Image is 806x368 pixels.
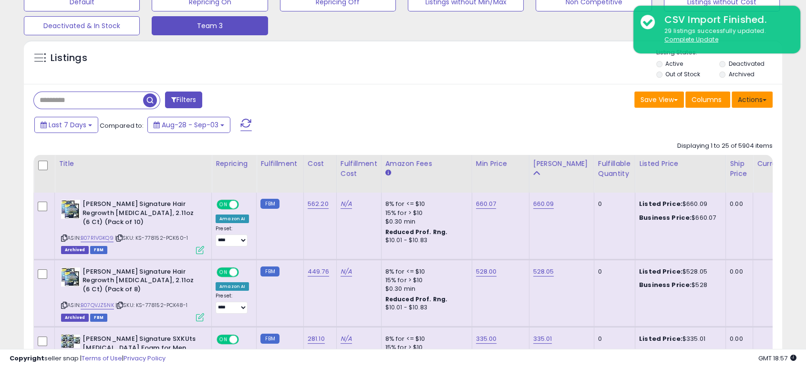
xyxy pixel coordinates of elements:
span: Aug-28 - Sep-03 [162,120,218,130]
small: FBM [260,334,279,344]
a: 281.10 [308,334,325,344]
u: Complete Update [664,35,718,43]
small: FBM [260,199,279,209]
div: 0.00 [730,335,745,343]
b: Listed Price: [639,199,682,208]
div: 0 [598,267,628,276]
a: N/A [341,334,352,344]
b: Business Price: [639,280,692,289]
button: Filters [165,92,202,108]
label: Out of Stock [665,70,700,78]
b: Business Price: [639,213,692,222]
div: Fulfillment Cost [341,159,377,179]
h5: Listings [51,51,87,65]
a: 562.20 [308,199,329,209]
div: 0 [598,335,628,343]
div: $528.05 [639,267,718,276]
div: Listed Price [639,159,722,169]
div: $10.01 - $10.83 [385,304,465,312]
span: 2025-09-11 18:57 GMT [758,354,796,363]
div: Amazon AI [216,215,249,223]
label: Active [665,60,683,68]
div: 8% for <= $10 [385,335,465,343]
a: B07R1VGKQ9 [81,234,114,242]
label: Archived [729,70,754,78]
span: OFF [238,336,253,344]
div: Displaying 1 to 25 of 5904 items [677,142,773,151]
div: 0 [598,200,628,208]
span: FBM [90,314,107,322]
div: 15% for > $10 [385,209,465,217]
button: Team 3 [152,16,268,35]
a: 335.01 [533,334,552,344]
div: CSV Import Finished. [657,13,793,27]
div: Repricing [216,159,252,169]
div: Min Price [476,159,525,169]
div: 15% for > $10 [385,276,465,285]
span: Last 7 Days [49,120,86,130]
label: Deactivated [729,60,765,68]
button: Last 7 Days [34,117,98,133]
div: 0.00 [730,200,745,208]
span: | SKU: KS-778152-PCK60-1 [115,234,188,242]
small: Amazon Fees. [385,169,391,177]
div: ASIN: [61,267,204,320]
div: $0.30 min [385,285,465,293]
div: 0.00 [730,267,745,276]
a: N/A [341,199,352,209]
div: $0.30 min [385,217,465,226]
a: Privacy Policy [124,354,165,363]
a: 660.09 [533,199,554,209]
small: FBM [260,266,279,276]
b: Reduced Prof. Rng. [385,228,448,236]
b: Reduced Prof. Rng. [385,295,448,303]
a: B07QVJZ5NK [81,301,114,309]
a: 528.00 [476,267,497,276]
a: Terms of Use [82,354,122,363]
a: N/A [341,267,352,276]
span: | SKU: KS-778152-PCK48-1 [115,301,187,309]
div: Preset: [216,293,249,314]
div: Amazon Fees [385,159,468,169]
div: 15% for > $10 [385,343,465,352]
button: Actions [732,92,773,108]
img: 51NnbmSVkYL._SL40_.jpg [61,200,80,219]
div: Fulfillable Quantity [598,159,631,179]
div: $660.07 [639,214,718,222]
div: $335 [639,348,718,357]
div: Ship Price [730,159,749,179]
strong: Copyright [10,354,44,363]
img: 518cw+y-uSL._SL40_.jpg [61,335,80,348]
div: 8% for <= $10 [385,267,465,276]
a: 528.05 [533,267,554,276]
b: [PERSON_NAME] Signature SXKUts [MEDICAL_DATA] Foam for Men, 12.6 oz, 6 Month Supply (5 Pack) [83,335,198,364]
div: Fulfillment [260,159,299,169]
div: Cost [308,159,332,169]
div: Preset: [216,225,249,247]
div: $528 [639,281,718,289]
div: Amazon AI [216,282,249,291]
b: Listed Price: [639,267,682,276]
div: Title [59,159,207,169]
span: Compared to: [100,121,144,130]
span: Listings that have been deleted from Seller Central [61,246,89,254]
div: 29 listings successfully updated. [657,27,793,44]
div: $660.09 [639,200,718,208]
div: ASIN: [61,200,204,253]
a: 660.07 [476,199,496,209]
img: 51NnbmSVkYL._SL40_.jpg [61,267,80,286]
span: Columns [692,95,722,104]
b: Listed Price: [639,334,682,343]
span: ON [217,336,229,344]
a: 335.00 [476,334,497,344]
button: Save View [634,92,684,108]
a: 449.76 [308,267,329,276]
button: Columns [685,92,730,108]
b: Business Price: [639,348,692,357]
span: ON [217,201,229,209]
span: Listings that have been deleted from Seller Central [61,314,89,322]
b: [PERSON_NAME] Signature Hair Regrowth [MEDICAL_DATA], 2.11oz (6 Ct) (Pack of 8) [83,267,198,296]
span: ON [217,268,229,276]
div: 8% for <= $10 [385,200,465,208]
div: $335.01 [639,335,718,343]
